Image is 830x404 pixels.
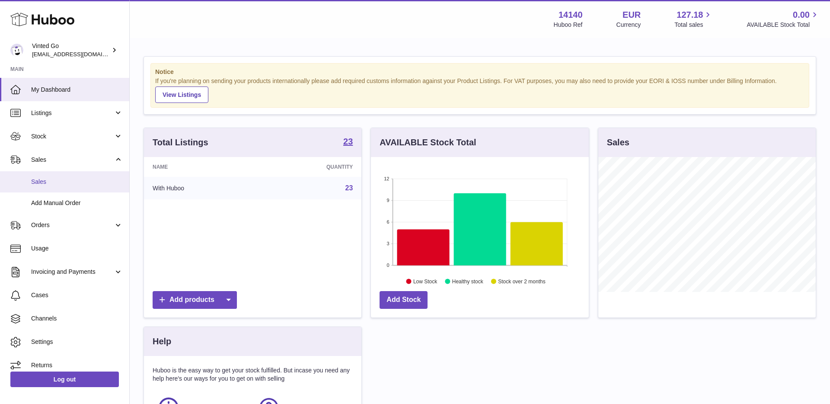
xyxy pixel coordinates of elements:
h3: AVAILABLE Stock Total [380,137,476,148]
th: Name [144,157,259,177]
div: Currency [616,21,641,29]
text: 0 [387,263,389,268]
span: 127.18 [677,9,703,21]
h3: Total Listings [153,137,208,148]
span: My Dashboard [31,86,123,94]
a: 23 [343,137,353,147]
p: Huboo is the easy way to get your stock fulfilled. But incase you need any help here's our ways f... [153,366,353,383]
text: 9 [387,198,389,203]
a: 23 [345,184,353,192]
span: Stock [31,132,114,141]
td: With Huboo [144,177,259,199]
a: Add Stock [380,291,428,309]
span: Orders [31,221,114,229]
span: Sales [31,178,123,186]
th: Quantity [259,157,362,177]
div: Huboo Ref [554,21,583,29]
a: 0.00 AVAILABLE Stock Total [747,9,820,29]
text: Stock over 2 months [498,278,546,284]
strong: 23 [343,137,353,146]
strong: Notice [155,68,804,76]
span: Usage [31,244,123,253]
span: AVAILABLE Stock Total [747,21,820,29]
a: View Listings [155,87,208,103]
strong: EUR [622,9,641,21]
text: Low Stock [413,278,437,284]
h3: Help [153,336,171,347]
span: Settings [31,338,123,346]
a: 127.18 Total sales [674,9,713,29]
text: 6 [387,219,389,224]
text: Healthy stock [452,278,484,284]
text: 12 [384,176,389,181]
span: Sales [31,156,114,164]
span: Returns [31,361,123,369]
span: Cases [31,291,123,299]
span: 0.00 [793,9,810,21]
span: Add Manual Order [31,199,123,207]
span: Channels [31,314,123,323]
span: [EMAIL_ADDRESS][DOMAIN_NAME] [32,51,127,58]
div: If you're planning on sending your products internationally please add required customs informati... [155,77,804,103]
a: Add products [153,291,237,309]
img: giedre.bartusyte@vinted.com [10,44,23,57]
span: Listings [31,109,114,117]
h3: Sales [607,137,629,148]
text: 3 [387,241,389,246]
a: Log out [10,372,119,387]
strong: 14140 [559,9,583,21]
div: Vinted Go [32,42,110,58]
span: Total sales [674,21,713,29]
span: Invoicing and Payments [31,268,114,276]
